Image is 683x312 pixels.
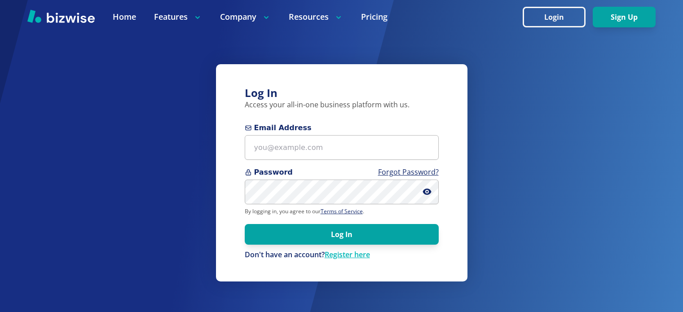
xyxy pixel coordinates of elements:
[245,208,439,215] p: By logging in, you agree to our .
[113,11,136,22] a: Home
[378,167,439,177] a: Forgot Password?
[245,100,439,110] p: Access your all-in-one business platform with us.
[245,135,439,160] input: you@example.com
[220,11,271,22] p: Company
[593,7,656,27] button: Sign Up
[361,11,388,22] a: Pricing
[27,9,95,23] img: Bizwise Logo
[523,13,593,22] a: Login
[321,207,363,215] a: Terms of Service
[289,11,343,22] p: Resources
[593,13,656,22] a: Sign Up
[245,167,439,178] span: Password
[245,123,439,133] span: Email Address
[154,11,202,22] p: Features
[325,250,370,259] a: Register here
[523,7,586,27] button: Login
[245,250,439,260] p: Don't have an account?
[245,224,439,245] button: Log In
[245,250,439,260] div: Don't have an account?Register here
[245,86,439,101] h3: Log In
